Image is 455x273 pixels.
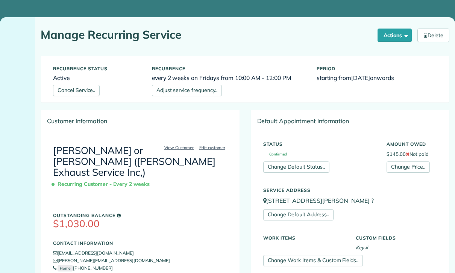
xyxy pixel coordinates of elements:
[53,265,113,271] a: Home[PHONE_NUMBER]
[351,74,370,81] span: [DATE]
[263,196,437,205] p: [STREET_ADDRESS][PERSON_NAME] ?
[356,235,437,240] h5: Custom Fields
[263,209,334,220] a: Change Default Address..
[53,75,141,81] h6: Active
[387,142,437,146] h5: Amount Owed
[263,161,329,173] a: Change Default Status..
[317,66,437,71] h5: Period
[53,241,228,246] h5: Contact Information
[53,66,141,71] h5: Recurrence status
[53,249,228,257] li: [EMAIL_ADDRESS][DOMAIN_NAME]
[251,110,449,131] div: Default Appointment Information
[378,29,412,42] button: Actions
[53,144,215,178] a: [PERSON_NAME] or [PERSON_NAME] ([PERSON_NAME] Exhaust Service Inc,)
[58,265,73,271] small: Home
[41,110,240,131] div: Customer Information
[53,213,228,218] h5: Outstanding Balance
[263,235,344,240] h5: Work Items
[263,255,363,266] a: Change Work Items & Custom Fields..
[53,257,228,264] li: [PERSON_NAME][EMAIL_ADDRESS][DOMAIN_NAME]
[263,152,287,156] span: Confirmed
[152,75,305,81] h6: every 2 weeks on Fridays from 10:00 AM - 12:00 PM
[41,29,372,41] h1: Manage Recurring Service
[263,188,437,193] h5: Service Address
[317,75,437,81] h6: starting from onwards
[387,161,430,173] a: Change Price..
[53,219,228,229] h3: $1,030.00
[152,85,222,96] a: Adjust service frequency..
[162,144,196,151] a: View Customer
[152,66,305,71] h5: Recurrence
[197,144,228,151] a: Edit customer
[263,142,375,146] h5: Status
[417,29,449,42] a: Delete
[53,85,100,96] a: Cancel Service..
[381,138,443,173] div: $145.00 Not paid
[53,178,153,191] span: Recurring Customer - Every 2 weeks
[356,244,368,250] em: Key #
